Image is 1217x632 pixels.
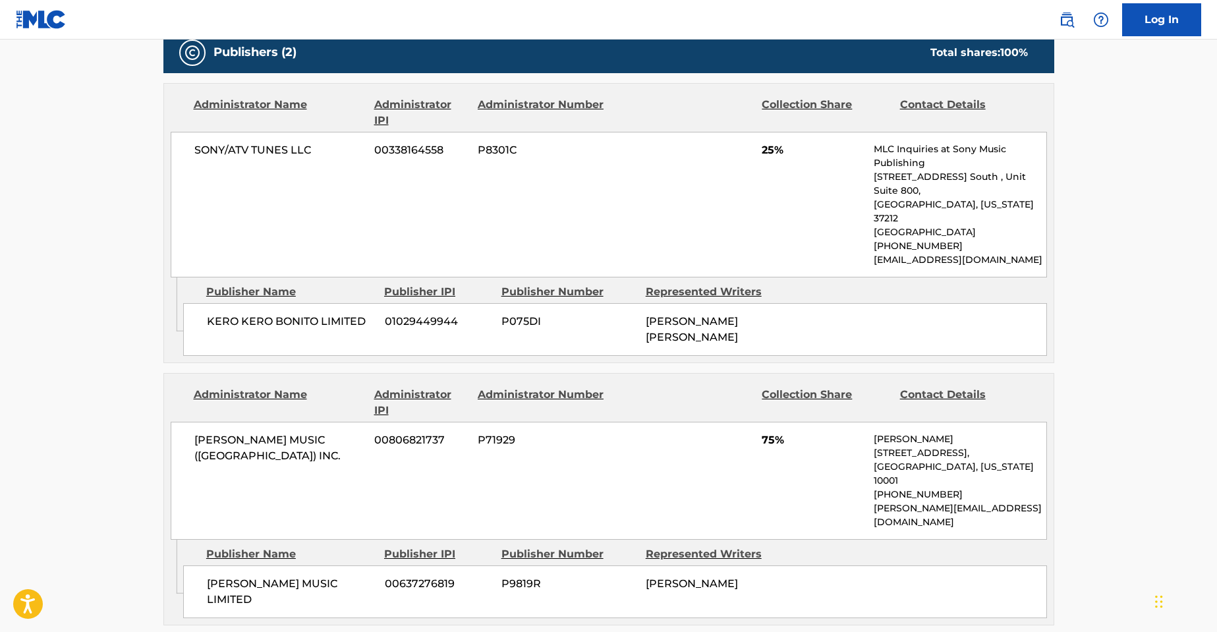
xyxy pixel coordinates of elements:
div: Administrator IPI [374,97,468,129]
div: Administrator IPI [374,387,468,418]
span: P71929 [478,432,606,448]
span: SONY/ATV TUNES LLC [194,142,365,158]
div: Collection Share [762,97,890,129]
div: Publisher IPI [384,546,492,562]
div: Drag [1155,582,1163,621]
p: [STREET_ADDRESS], [874,446,1046,460]
img: help [1093,12,1109,28]
div: Represented Writers [646,284,780,300]
span: 100 % [1000,46,1028,59]
span: [PERSON_NAME] MUSIC LIMITED [207,576,375,608]
div: Publisher Name [206,284,374,300]
span: 25% [762,142,864,158]
p: [PERSON_NAME] [874,432,1046,446]
div: Publisher IPI [384,284,492,300]
p: [GEOGRAPHIC_DATA], [US_STATE] 10001 [874,460,1046,488]
span: [PERSON_NAME] MUSIC ([GEOGRAPHIC_DATA]) INC. [194,432,365,464]
span: 00806821737 [374,432,468,448]
div: Publisher Number [501,546,636,562]
div: Collection Share [762,387,890,418]
div: Publisher Number [501,284,636,300]
span: P8301C [478,142,606,158]
iframe: Chat Widget [1151,569,1217,632]
span: [PERSON_NAME] [646,577,738,590]
div: Administrator Number [478,387,606,418]
span: 01029449944 [385,314,492,330]
p: [GEOGRAPHIC_DATA], [US_STATE] 37212 [874,198,1046,225]
h5: Publishers (2) [213,45,297,60]
span: [PERSON_NAME] [PERSON_NAME] [646,315,738,343]
p: [PERSON_NAME][EMAIL_ADDRESS][DOMAIN_NAME] [874,502,1046,529]
p: [PHONE_NUMBER] [874,239,1046,253]
div: Represented Writers [646,546,780,562]
div: Total shares: [930,45,1028,61]
div: Help [1088,7,1114,33]
img: search [1059,12,1075,28]
div: Administrator Name [194,387,364,418]
p: [EMAIL_ADDRESS][DOMAIN_NAME] [874,253,1046,267]
p: [STREET_ADDRESS] South , Unit Suite 800, [874,170,1046,198]
div: Publisher Name [206,546,374,562]
span: KERO KERO BONITO LIMITED [207,314,375,330]
p: [GEOGRAPHIC_DATA] [874,225,1046,239]
span: 00637276819 [385,576,492,592]
img: MLC Logo [16,10,67,29]
span: 75% [762,432,864,448]
span: P075DI [501,314,636,330]
a: Public Search [1054,7,1080,33]
p: [PHONE_NUMBER] [874,488,1046,502]
div: Administrator Number [478,97,606,129]
a: Log In [1122,3,1201,36]
p: MLC Inquiries at Sony Music Publishing [874,142,1046,170]
div: Contact Details [900,97,1028,129]
span: 00338164558 [374,142,468,158]
div: Contact Details [900,387,1028,418]
span: P9819R [501,576,636,592]
img: Publishers [184,45,200,61]
div: Administrator Name [194,97,364,129]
